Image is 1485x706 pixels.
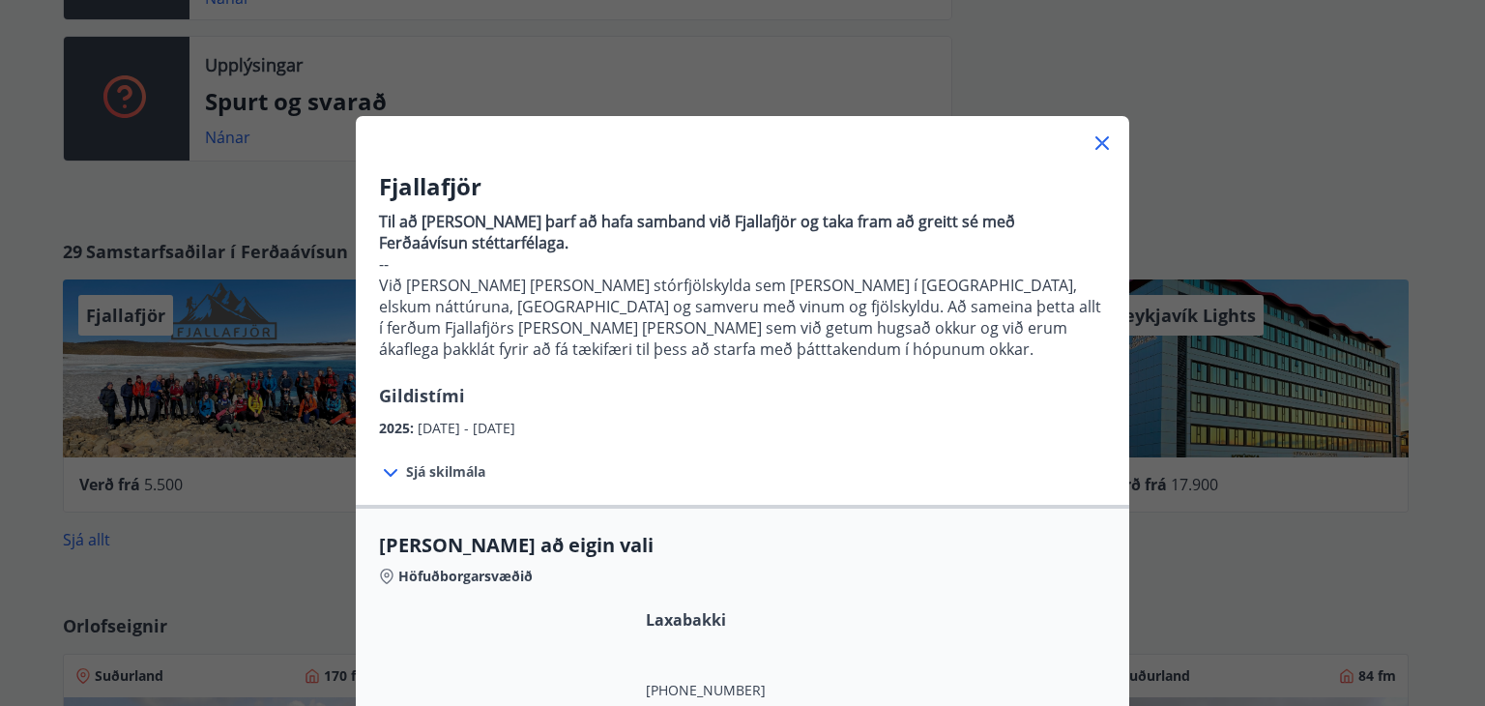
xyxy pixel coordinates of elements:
[379,532,1106,559] span: [PERSON_NAME] að eigin vali
[379,384,465,407] span: Gildistími
[379,419,418,437] span: 2025 :
[646,609,872,631] span: Laxabakki
[379,253,1106,275] p: --
[379,170,1106,203] h3: Fjallafjör
[406,462,485,482] span: Sjá skilmála
[379,275,1106,360] p: Við [PERSON_NAME] [PERSON_NAME] stórfjölskylda sem [PERSON_NAME] í [GEOGRAPHIC_DATA], elskum nátt...
[418,419,515,437] span: [DATE] - [DATE]
[379,211,1015,253] strong: Til að [PERSON_NAME] þarf að hafa samband við Fjallafjör og taka fram að greitt sé með Ferðaávísu...
[646,681,872,700] span: [PHONE_NUMBER]
[398,567,533,586] span: Höfuðborgarsvæðið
